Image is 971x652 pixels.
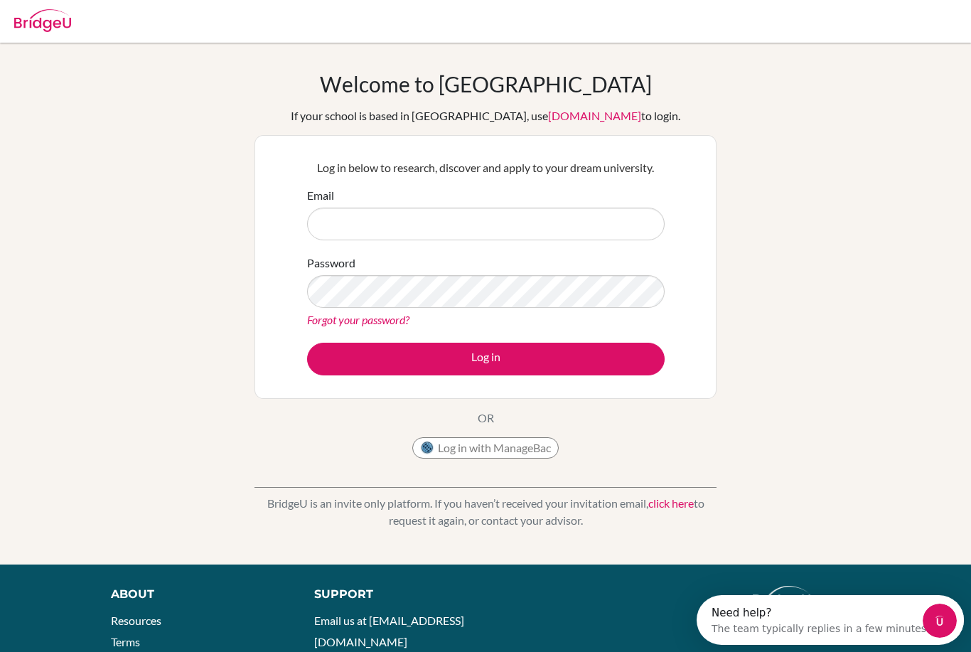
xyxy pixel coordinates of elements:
[307,313,409,326] a: Forgot your password?
[111,614,161,627] a: Resources
[307,187,334,204] label: Email
[320,71,652,97] h1: Welcome to [GEOGRAPHIC_DATA]
[15,23,233,38] div: The team typically replies in a few minutes.
[307,255,355,272] label: Password
[697,595,964,645] iframe: Intercom live chat discovery launcher
[478,410,494,427] p: OR
[314,586,471,603] div: Support
[111,635,140,648] a: Terms
[307,159,665,176] p: Log in below to research, discover and apply to your dream university.
[548,109,641,122] a: [DOMAIN_NAME]
[6,6,275,45] div: Open Intercom Messenger
[14,9,71,32] img: Bridge-U
[648,496,694,510] a: click here
[307,343,665,375] button: Log in
[15,12,233,23] div: Need help?
[254,495,717,529] p: BridgeU is an invite only platform. If you haven’t received your invitation email, to request it ...
[291,107,680,124] div: If your school is based in [GEOGRAPHIC_DATA], use to login.
[753,586,810,609] img: logo_white@2x-f4f0deed5e89b7ecb1c2cc34c3e3d731f90f0f143d5ea2071677605dd97b5244.png
[412,437,559,459] button: Log in with ManageBac
[923,604,957,638] iframe: Intercom live chat
[314,614,464,648] a: Email us at [EMAIL_ADDRESS][DOMAIN_NAME]
[111,586,282,603] div: About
